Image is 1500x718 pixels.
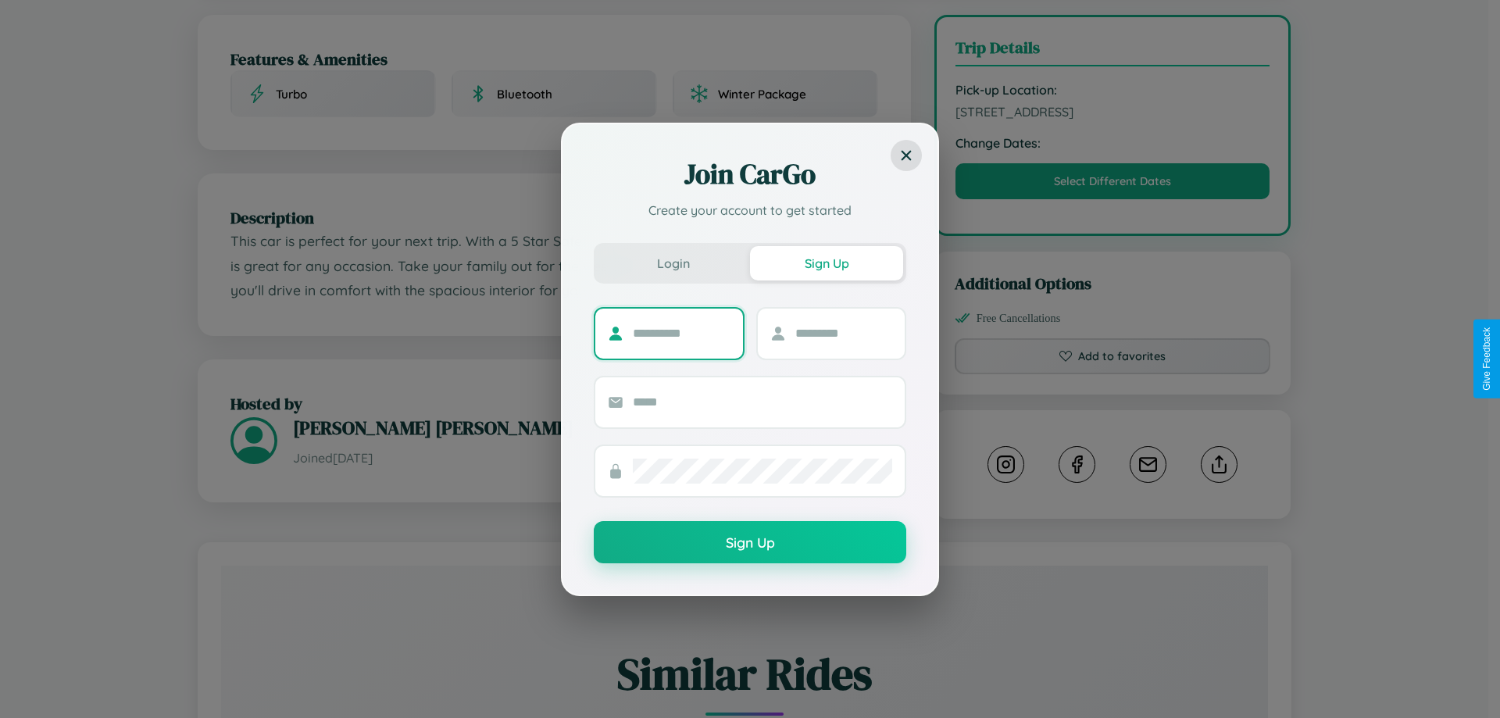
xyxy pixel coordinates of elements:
button: Sign Up [750,246,903,280]
button: Sign Up [594,521,906,563]
h2: Join CarGo [594,155,906,193]
button: Login [597,246,750,280]
p: Create your account to get started [594,201,906,220]
div: Give Feedback [1481,327,1492,391]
